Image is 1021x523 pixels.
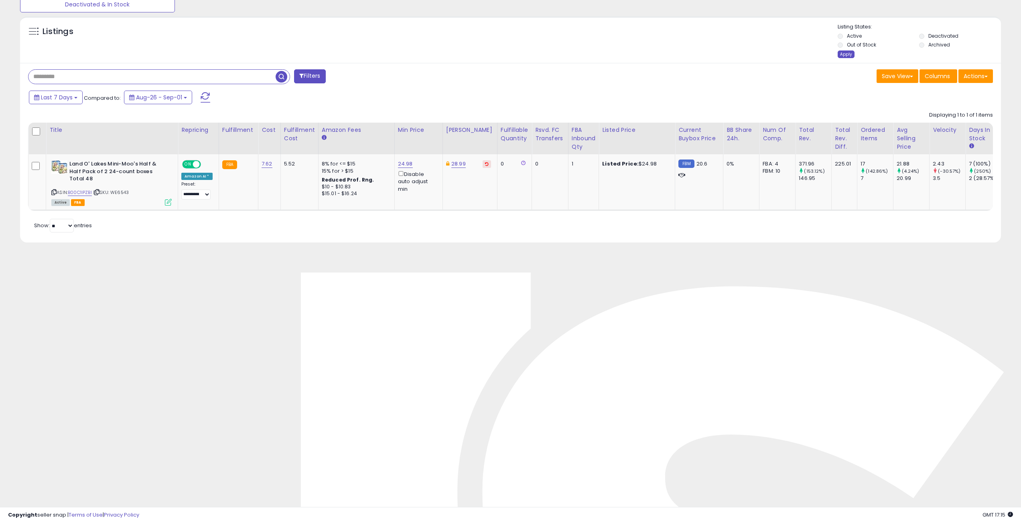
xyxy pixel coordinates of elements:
div: 17 [861,160,893,168]
div: Current Buybox Price [678,126,720,143]
small: FBA [222,160,237,169]
button: Columns [920,69,957,83]
div: Preset: [181,182,213,200]
button: Aug-26 - Sep-01 [124,91,192,104]
div: 5.52 [284,160,312,168]
span: ON [183,161,193,168]
div: Total Rev. [799,126,828,143]
div: Total Rev. Diff. [835,126,854,151]
div: 20.99 [897,175,929,182]
div: 371.96 [799,160,831,168]
label: Archived [928,41,950,48]
div: $15.01 - $16.24 [322,190,388,197]
div: 146.95 [799,175,831,182]
label: Active [847,32,862,39]
button: Save View [877,69,918,83]
div: 2 (28.57%) [969,175,1001,182]
b: Listed Price: [602,160,639,168]
span: Aug-26 - Sep-01 [136,93,182,101]
span: Columns [925,72,950,80]
div: FBA: 4 [763,160,789,168]
small: Days In Stock. [969,143,974,150]
div: Listed Price [602,126,672,134]
button: Actions [958,69,993,83]
div: Apply [838,50,855,58]
div: 225.01 [835,160,851,168]
small: (-30.57%) [938,168,960,174]
label: Deactivated [928,32,958,39]
div: Displaying 1 to 1 of 1 items [929,111,993,119]
div: Days In Stock [969,126,998,143]
div: Velocity [933,126,962,134]
div: Rsvd. FC Transfers [535,126,565,143]
div: 15% for > $15 [322,168,388,175]
small: (153.12%) [804,168,824,174]
div: FBA inbound Qty [572,126,596,151]
span: All listings currently available for purchase on Amazon [51,199,70,206]
label: Out of Stock [847,41,876,48]
span: Last 7 Days [41,93,73,101]
div: $24.98 [602,160,669,168]
button: Filters [294,69,325,83]
div: 3.5 [933,175,965,182]
a: 28.99 [451,160,466,168]
div: Title [49,126,175,134]
small: Amazon Fees. [322,134,327,141]
span: OFF [200,161,213,168]
div: [PERSON_NAME] [446,126,494,134]
a: B00C1IPZBI [68,189,92,196]
b: Reduced Prof. Rng. [322,176,374,183]
div: 0 [501,160,526,168]
a: 24.98 [398,160,413,168]
div: 2.43 [933,160,965,168]
small: (250%) [974,168,991,174]
small: (4.24%) [902,168,919,174]
div: Avg Selling Price [897,126,926,151]
h5: Listings [43,26,73,37]
div: 0% [727,160,753,168]
div: Min Price [398,126,439,134]
span: 20.6 [696,160,708,168]
div: 7 (100%) [969,160,1001,168]
div: $10 - $10.83 [322,184,388,190]
small: FBM [678,160,694,168]
div: ASIN: [51,160,172,205]
b: Land O' Lakes Mini-Moo's Half & Half Pack of 2 24-count boxes Total 48 [69,160,167,185]
div: Repricing [181,126,215,134]
div: 8% for <= $15 [322,160,388,168]
div: Num of Comp. [763,126,792,143]
div: Fulfillment [222,126,255,134]
div: 21.88 [897,160,929,168]
div: FBM: 10 [763,168,789,175]
div: Disable auto adjust min [398,170,436,193]
small: (142.86%) [866,168,888,174]
div: Amazon AI * [181,173,213,180]
div: Fulfillment Cost [284,126,315,143]
img: 61nPnE8jDiL._SL40_.jpg [51,160,67,174]
span: Compared to: [84,94,121,102]
button: Last 7 Days [29,91,83,104]
p: Listing States: [838,23,1001,31]
div: Fulfillable Quantity [501,126,528,143]
a: 7.62 [262,160,272,168]
div: Cost [262,126,277,134]
div: Amazon Fees [322,126,391,134]
span: Show: entries [34,222,92,229]
div: 1 [572,160,593,168]
span: FBA [71,199,85,206]
span: | SKU: WE6543 [93,189,129,196]
div: Ordered Items [861,126,890,143]
div: BB Share 24h. [727,126,756,143]
div: 7 [861,175,893,182]
div: 0 [535,160,562,168]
